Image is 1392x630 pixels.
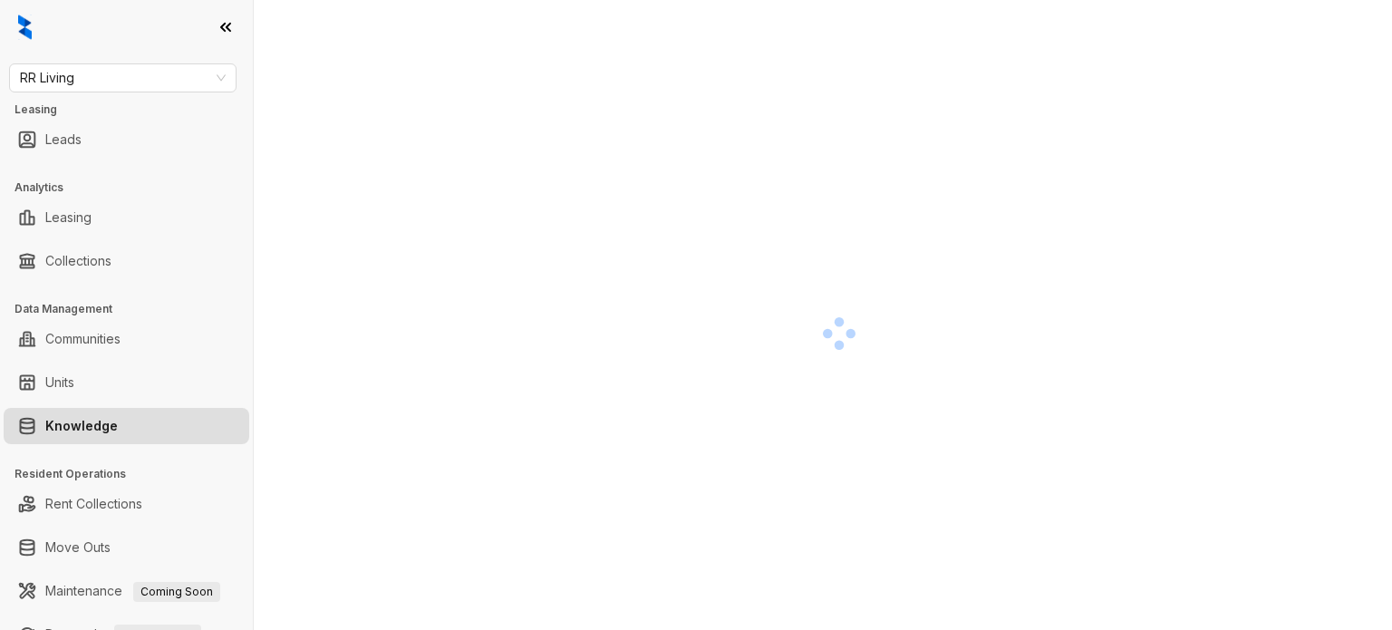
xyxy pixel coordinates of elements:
li: Move Outs [4,529,249,566]
h3: Data Management [14,301,253,317]
li: Units [4,364,249,401]
li: Knowledge [4,408,249,444]
li: Maintenance [4,573,249,609]
a: Collections [45,243,111,279]
a: Move Outs [45,529,111,566]
li: Leasing [4,199,249,236]
li: Leads [4,121,249,158]
h3: Leasing [14,102,253,118]
li: Collections [4,243,249,279]
li: Rent Collections [4,486,249,522]
a: Communities [45,321,121,357]
h3: Resident Operations [14,466,253,482]
img: logo [18,15,32,40]
a: Rent Collections [45,486,142,522]
span: RR Living [20,64,226,92]
a: Units [45,364,74,401]
a: Knowledge [45,408,118,444]
li: Communities [4,321,249,357]
h3: Analytics [14,179,253,196]
span: Coming Soon [133,582,220,602]
a: Leasing [45,199,92,236]
a: Leads [45,121,82,158]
